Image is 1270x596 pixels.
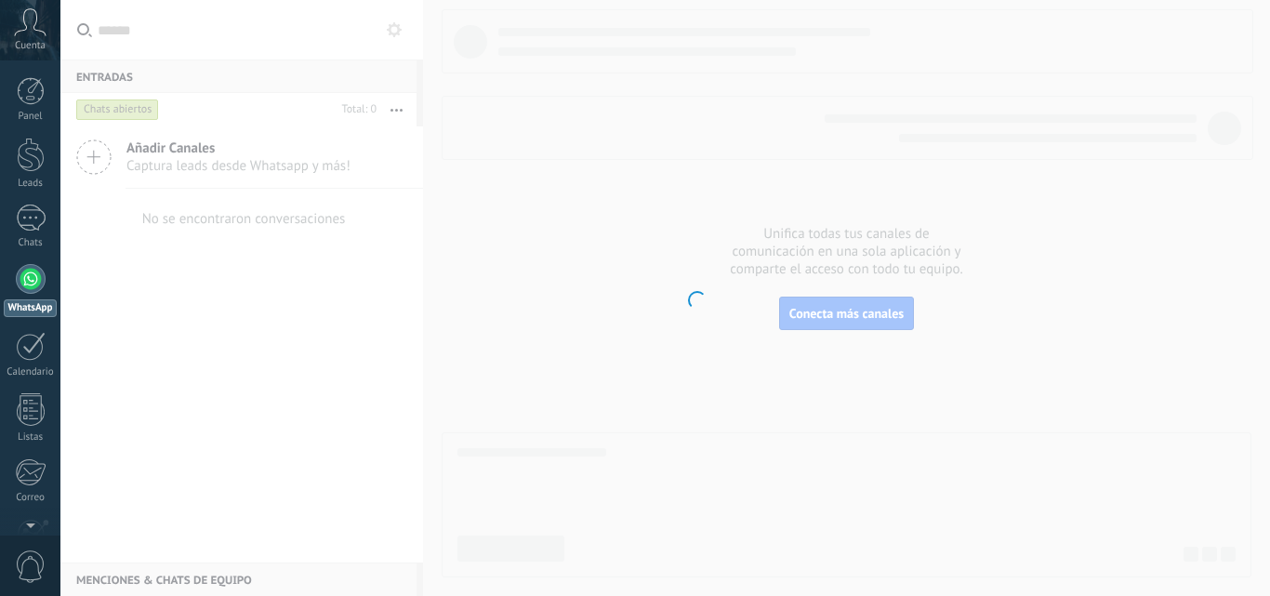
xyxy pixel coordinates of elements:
div: Panel [4,111,58,123]
div: Chats [4,237,58,249]
div: Leads [4,178,58,190]
span: Cuenta [15,40,46,52]
div: Listas [4,431,58,444]
div: Correo [4,492,58,504]
div: Calendario [4,366,58,378]
div: WhatsApp [4,299,57,317]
